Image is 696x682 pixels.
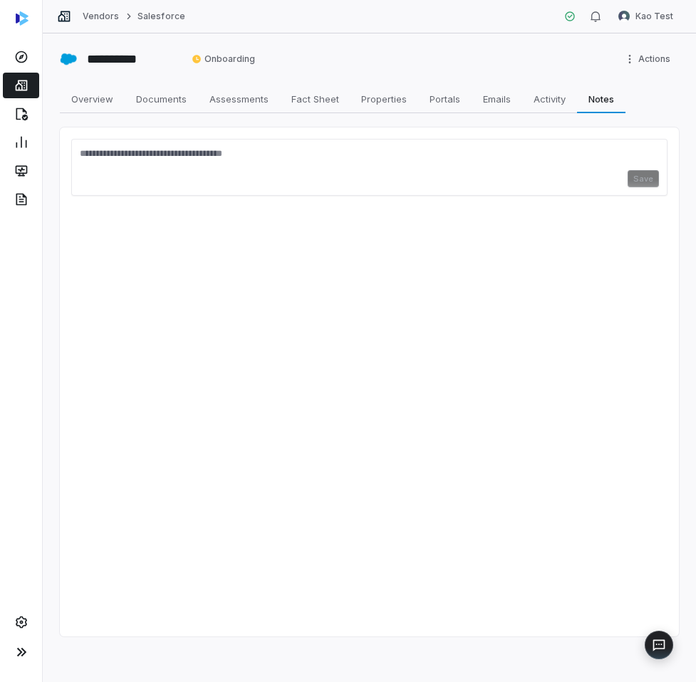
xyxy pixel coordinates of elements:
[424,90,466,108] span: Portals
[83,11,119,22] a: Vendors
[355,90,412,108] span: Properties
[204,90,274,108] span: Assessments
[635,11,673,22] span: Kao Test
[286,90,345,108] span: Fact Sheet
[618,11,630,22] img: Kao Test avatar
[620,48,679,70] button: More actions
[16,11,28,26] img: svg%3e
[583,90,619,108] span: Notes
[528,90,571,108] span: Activity
[130,90,192,108] span: Documents
[66,90,119,108] span: Overview
[610,6,682,27] button: Kao Test avatarKao Test
[192,53,255,65] span: Onboarding
[477,90,516,108] span: Emails
[137,11,185,22] a: Salesforce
